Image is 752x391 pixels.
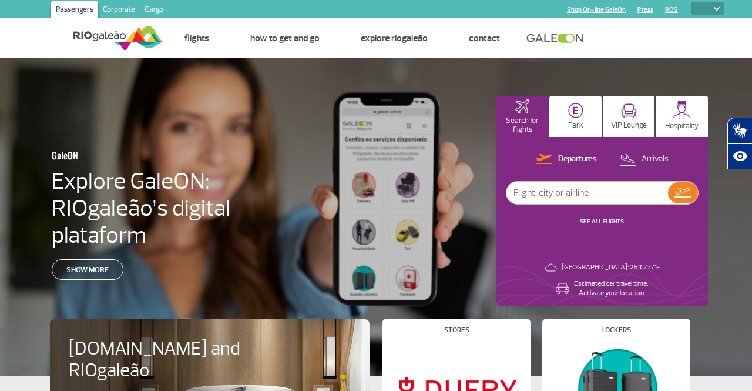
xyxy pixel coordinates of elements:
[621,103,637,118] img: vipRoom.svg
[611,121,647,130] p: VIP Lounge
[574,279,648,298] p: Estimated car travel time: Activate your location
[602,327,631,333] h4: Lockers
[616,152,672,167] button: Arrivals
[727,118,752,143] button: Abrir tradutor de língua de sinais.
[361,32,428,44] a: Explore RIOgaleão
[568,103,583,118] img: carParkingHome.svg
[549,96,602,137] button: Park
[665,6,678,14] a: RQS
[502,116,543,134] p: Search for flights
[506,182,668,204] input: Flight, city or airline
[665,122,699,131] p: Hospitality
[444,327,469,333] h4: Stores
[673,101,691,119] img: hospitality.svg
[98,1,140,20] a: Corporate
[642,153,669,165] p: Arrivals
[727,143,752,169] button: Abrir recursos assistivos.
[603,96,655,137] button: VIP Lounge
[496,96,549,137] button: Search for flights
[469,32,500,44] a: Contact
[580,218,624,225] a: SEE ALL FLIGHTS
[140,1,168,20] a: Cargo
[532,152,600,167] button: Departures
[558,153,596,165] p: Departures
[515,99,529,113] img: airplaneHomeActive.svg
[567,6,626,14] a: Shop On-line GaleOn
[52,168,305,249] h4: Explore GaleON: RIOgaleão’s digital plataform
[562,263,660,272] p: [GEOGRAPHIC_DATA]: 25°C/77°F
[576,217,627,226] button: SEE ALL FLIGHTS
[184,32,209,44] a: Flights
[637,6,653,14] a: Press
[727,118,752,169] div: Plugin de acessibilidade da Hand Talk.
[69,338,256,382] h4: [DOMAIN_NAME] and RIOgaleão
[568,121,583,130] p: Park
[656,96,708,137] button: Hospitality
[51,1,98,20] a: Passengers
[52,143,248,168] h3: GaleON
[52,259,123,280] a: Show more
[250,32,320,44] a: How to get and go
